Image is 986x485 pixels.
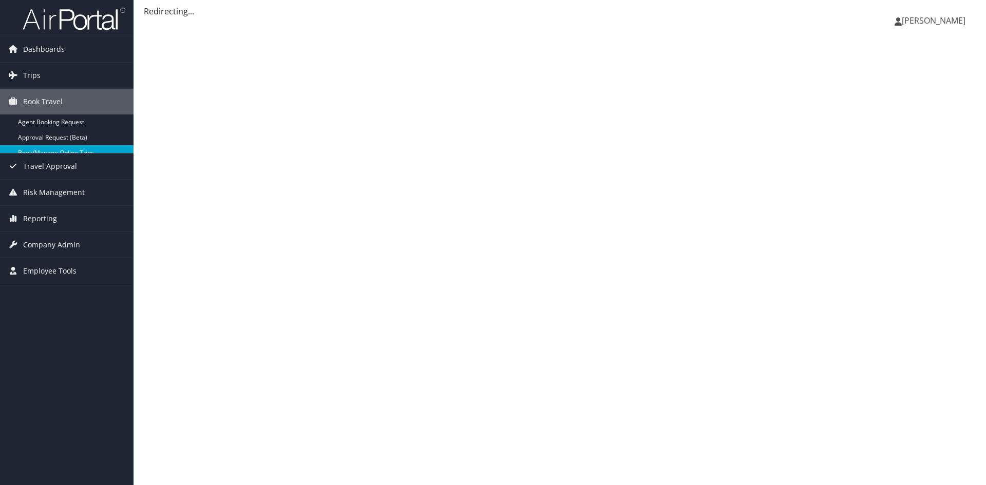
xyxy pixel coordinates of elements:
[23,89,63,114] span: Book Travel
[902,15,965,26] span: [PERSON_NAME]
[23,232,80,258] span: Company Admin
[895,5,976,36] a: [PERSON_NAME]
[23,7,125,31] img: airportal-logo.png
[23,63,41,88] span: Trips
[23,36,65,62] span: Dashboards
[23,206,57,231] span: Reporting
[23,258,77,284] span: Employee Tools
[144,5,976,17] div: Redirecting...
[23,153,77,179] span: Travel Approval
[23,180,85,205] span: Risk Management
